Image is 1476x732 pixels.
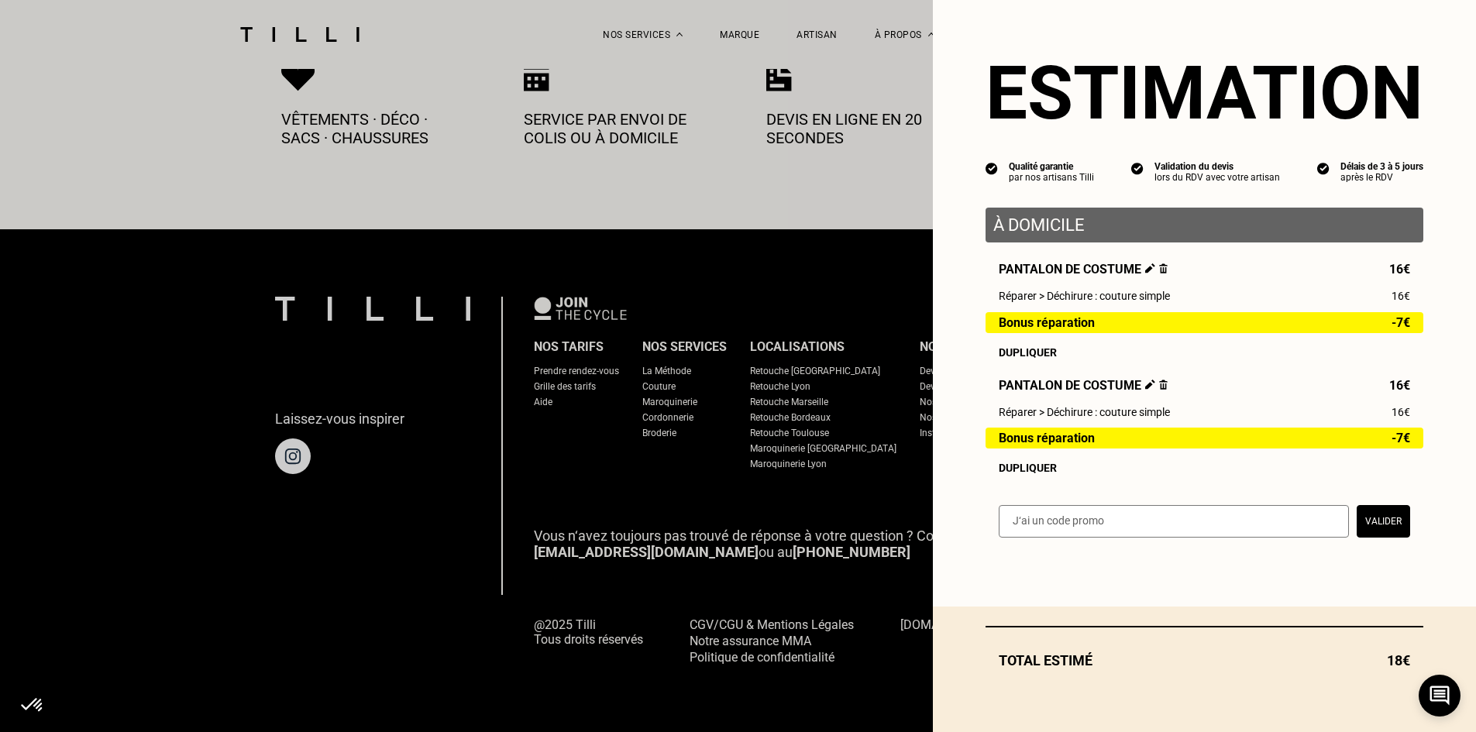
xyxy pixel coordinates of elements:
[999,290,1170,302] span: Réparer > Déchirure : couture simple
[1392,406,1410,418] span: 16€
[1392,290,1410,302] span: 16€
[1340,161,1423,172] div: Délais de 3 à 5 jours
[1131,161,1144,175] img: icon list info
[1340,172,1423,183] div: après le RDV
[1387,652,1410,668] span: 18€
[986,50,1423,136] section: Estimation
[999,431,1095,445] span: Bonus réparation
[999,262,1168,277] span: Pantalon de costume
[999,346,1410,359] div: Dupliquer
[1145,380,1155,390] img: Éditer
[993,215,1416,235] p: À domicile
[1154,161,1280,172] div: Validation du devis
[1154,172,1280,183] div: lors du RDV avec votre artisan
[999,316,1095,329] span: Bonus réparation
[1145,263,1155,273] img: Éditer
[1389,378,1410,393] span: 16€
[986,652,1423,668] div: Total estimé
[999,406,1170,418] span: Réparer > Déchirure : couture simple
[1009,161,1094,172] div: Qualité garantie
[1159,380,1168,390] img: Supprimer
[1392,431,1410,445] span: -7€
[1357,505,1410,538] button: Valider
[1009,172,1094,183] div: par nos artisans Tilli
[1159,263,1168,273] img: Supprimer
[1392,316,1410,329] span: -7€
[999,505,1349,538] input: J‘ai un code promo
[999,378,1168,393] span: Pantalon de costume
[1389,262,1410,277] span: 16€
[1317,161,1330,175] img: icon list info
[986,161,998,175] img: icon list info
[999,462,1410,474] div: Dupliquer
